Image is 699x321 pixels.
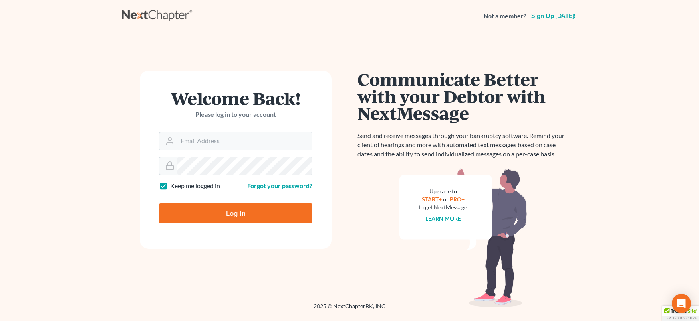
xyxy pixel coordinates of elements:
[443,196,449,203] span: or
[170,181,220,191] label: Keep me logged in
[247,182,312,189] a: Forgot your password?
[422,196,442,203] a: START+
[672,294,691,313] div: Open Intercom Messenger
[159,90,312,107] h1: Welcome Back!
[426,215,461,222] a: Learn more
[159,110,312,119] p: Please log in to your account
[177,132,312,150] input: Email Address
[419,187,468,195] div: Upgrade to
[662,306,699,321] div: TrustedSite Certified
[357,71,569,122] h1: Communicate Better with your Debtor with NextMessage
[483,12,526,21] strong: Not a member?
[450,196,465,203] a: PRO+
[122,302,577,317] div: 2025 © NextChapterBK, INC
[159,203,312,223] input: Log In
[357,131,569,159] p: Send and receive messages through your bankruptcy software. Remind your client of hearings and mo...
[399,168,527,308] img: nextmessage_bg-59042aed3d76b12b5cd301f8e5b87938c9018125f34e5fa2b7a6b67550977c72.svg
[530,13,577,19] a: Sign up [DATE]!
[419,203,468,211] div: to get NextMessage.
